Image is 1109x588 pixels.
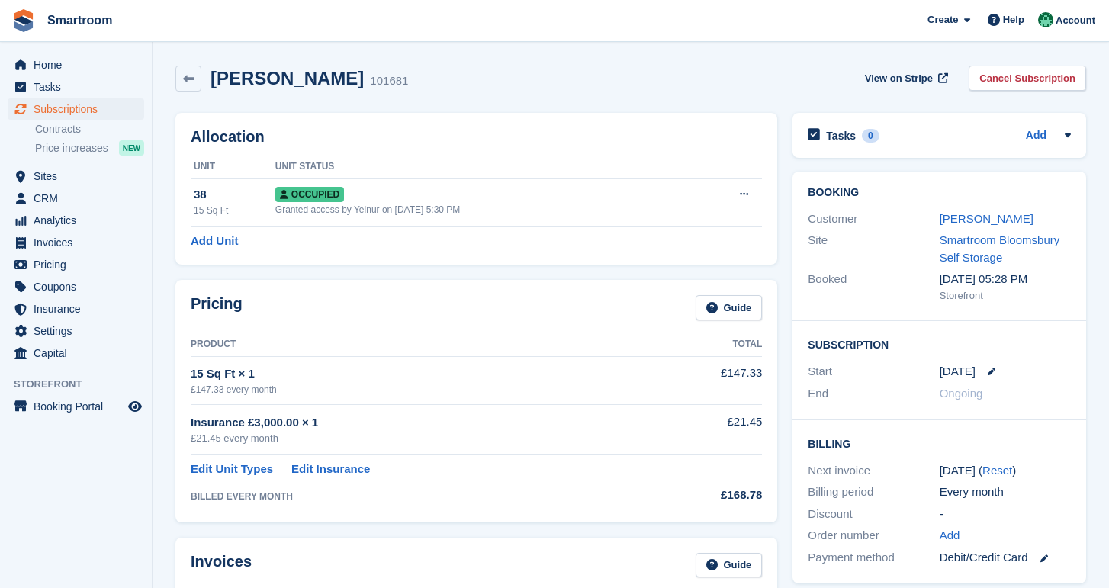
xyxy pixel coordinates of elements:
[8,54,144,76] a: menu
[191,233,238,250] a: Add Unit
[191,365,655,383] div: 15 Sq Ft × 1
[1003,12,1024,27] span: Help
[12,9,35,32] img: stora-icon-8386f47178a22dfd0bd8f6a31ec36ba5ce8667c1dd55bd0f319d3a0aa187defe.svg
[191,461,273,478] a: Edit Unit Types
[862,129,879,143] div: 0
[940,233,1060,264] a: Smartroom Bloomsbury Self Storage
[655,333,762,357] th: Total
[8,210,144,231] a: menu
[8,396,144,417] a: menu
[126,397,144,416] a: Preview store
[194,204,275,217] div: 15 Sq Ft
[940,271,1071,288] div: [DATE] 05:28 PM
[940,288,1071,304] div: Storefront
[808,462,939,480] div: Next invoice
[8,76,144,98] a: menu
[808,232,939,266] div: Site
[191,431,655,446] div: £21.45 every month
[865,71,933,86] span: View on Stripe
[191,383,655,397] div: £147.33 every month
[8,98,144,120] a: menu
[35,141,108,156] span: Price increases
[191,490,655,503] div: BILLED EVERY MONTH
[191,553,252,578] h2: Invoices
[940,387,983,400] span: Ongoing
[34,98,125,120] span: Subscriptions
[291,461,370,478] a: Edit Insurance
[655,405,762,455] td: £21.45
[808,336,1071,352] h2: Subscription
[940,212,1033,225] a: [PERSON_NAME]
[8,165,144,187] a: menu
[940,363,976,381] time: 2025-08-14 00:00:00 UTC
[34,342,125,364] span: Capital
[275,155,691,179] th: Unit Status
[940,527,960,545] a: Add
[191,128,762,146] h2: Allocation
[826,129,856,143] h2: Tasks
[808,271,939,303] div: Booked
[34,320,125,342] span: Settings
[1056,13,1095,28] span: Account
[808,527,939,545] div: Order number
[370,72,408,90] div: 101681
[211,68,364,88] h2: [PERSON_NAME]
[696,295,763,320] a: Guide
[34,210,125,231] span: Analytics
[655,356,762,404] td: £147.33
[808,385,939,403] div: End
[35,140,144,156] a: Price increases NEW
[982,464,1012,477] a: Reset
[859,66,951,91] a: View on Stripe
[808,484,939,501] div: Billing period
[940,549,1071,567] div: Debit/Credit Card
[808,506,939,523] div: Discount
[808,210,939,228] div: Customer
[34,188,125,209] span: CRM
[808,363,939,381] div: Start
[119,140,144,156] div: NEW
[940,506,1071,523] div: -
[275,187,344,202] span: Occupied
[191,333,655,357] th: Product
[34,165,125,187] span: Sites
[8,232,144,253] a: menu
[191,295,243,320] h2: Pricing
[8,254,144,275] a: menu
[191,414,655,432] div: Insurance £3,000.00 × 1
[940,484,1071,501] div: Every month
[34,254,125,275] span: Pricing
[34,396,125,417] span: Booking Portal
[14,377,152,392] span: Storefront
[808,187,1071,199] h2: Booking
[35,122,144,137] a: Contracts
[8,320,144,342] a: menu
[927,12,958,27] span: Create
[1038,12,1053,27] img: Jacob Gabriel
[8,298,144,320] a: menu
[275,203,691,217] div: Granted access by Yelnur on [DATE] 5:30 PM
[808,435,1071,451] h2: Billing
[41,8,118,33] a: Smartroom
[34,298,125,320] span: Insurance
[8,342,144,364] a: menu
[34,76,125,98] span: Tasks
[8,188,144,209] a: menu
[194,186,275,204] div: 38
[969,66,1086,91] a: Cancel Subscription
[696,553,763,578] a: Guide
[34,54,125,76] span: Home
[940,462,1071,480] div: [DATE] ( )
[808,549,939,567] div: Payment method
[191,155,275,179] th: Unit
[655,487,762,504] div: £168.78
[8,276,144,297] a: menu
[34,232,125,253] span: Invoices
[34,276,125,297] span: Coupons
[1026,127,1046,145] a: Add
